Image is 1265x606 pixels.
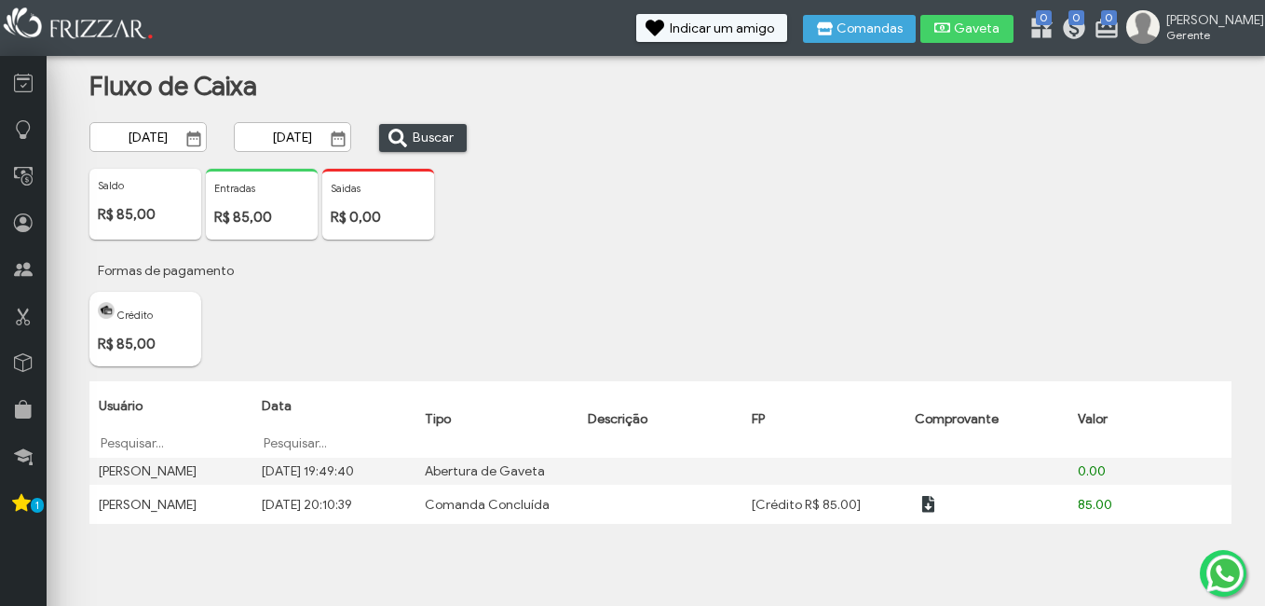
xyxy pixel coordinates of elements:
[915,490,943,518] button: ui-button
[415,485,578,524] td: Comanda Concluída
[98,179,193,192] p: Saldo
[89,255,1259,287] p: Formas de pagamento
[31,498,44,513] span: 1
[262,434,406,452] input: Pesquisar...
[234,122,351,152] input: Data Final
[89,122,207,152] input: Data Inicial
[742,381,905,458] th: FP
[214,182,309,195] p: Entradas
[1094,15,1112,45] a: 0
[920,15,1013,43] button: Gaveta
[1166,12,1250,28] span: [PERSON_NAME]
[89,70,451,103] h1: Fluxo de Caixa
[803,15,916,43] button: Comandas
[415,458,578,485] td: Abertura de Gaveta
[742,485,905,524] td: [Crédito R$ 85.00]
[752,411,765,427] span: FP
[915,411,999,427] span: Comprovante
[1078,463,1106,479] span: 0.00
[262,398,292,414] span: Data
[636,14,787,42] button: Indicar um amigo
[181,130,207,148] button: Show Calendar
[905,381,1068,458] th: Comprovante
[1061,15,1080,45] a: 0
[1126,10,1256,48] a: [PERSON_NAME] Gerente
[954,22,1000,35] span: Gaveta
[1078,497,1112,513] span: 85.00
[99,434,243,452] input: Pesquisar...
[89,381,252,458] th: Usuário
[89,458,252,485] td: [PERSON_NAME]
[588,411,647,427] span: Descrição
[1068,381,1231,458] th: Valor
[415,381,578,458] th: Tipo
[252,458,415,485] td: [DATE] 19:49:40
[578,381,741,458] th: Descrição
[1068,10,1084,25] span: 0
[252,485,415,524] td: [DATE] 20:10:39
[1028,15,1047,45] a: 0
[1166,28,1250,42] span: Gerente
[331,209,426,226] p: R$ 0,00
[98,206,193,223] p: R$ 85,00
[1036,10,1052,25] span: 0
[98,336,193,352] p: R$ 85,00
[331,182,426,195] p: Saidas
[425,411,451,427] span: Tipo
[89,485,252,524] td: [PERSON_NAME]
[413,124,454,152] span: Buscar
[117,309,153,322] span: Crédito
[837,22,903,35] span: Comandas
[99,398,143,414] span: Usuário
[1101,10,1117,25] span: 0
[252,381,415,458] th: Data
[325,130,351,148] button: Show Calendar
[670,22,774,35] span: Indicar um amigo
[928,490,930,518] span: ui-button
[1078,411,1108,427] span: Valor
[379,124,467,152] button: Buscar
[1203,551,1247,596] img: whatsapp.png
[214,209,309,226] p: R$ 85,00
